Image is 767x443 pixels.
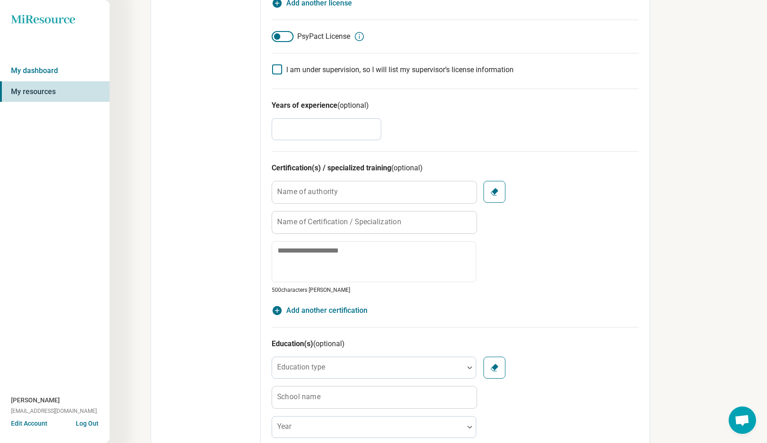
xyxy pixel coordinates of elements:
[729,406,756,434] div: Open chat
[277,393,320,401] label: School name
[272,31,350,42] label: PsyPact License
[286,65,514,74] span: I am under supervision, so I will list my supervisor’s license information
[391,163,423,172] span: (optional)
[272,100,639,111] h3: Years of experience
[11,419,47,428] button: Edit Account
[277,218,401,226] label: Name of Certification / Specialization
[286,305,368,316] span: Add another certification
[313,339,345,348] span: (optional)
[272,163,639,174] h3: Certification(s) / specialized training
[277,363,325,371] label: Education type
[76,419,99,426] button: Log Out
[272,305,368,316] button: Add another certification
[11,407,97,415] span: [EMAIL_ADDRESS][DOMAIN_NAME]
[277,188,338,195] label: Name of authority
[272,338,639,349] h3: Education(s)
[337,101,369,110] span: (optional)
[277,422,291,431] label: Year
[272,286,476,294] p: 500 characters [PERSON_NAME]
[11,396,60,405] span: [PERSON_NAME]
